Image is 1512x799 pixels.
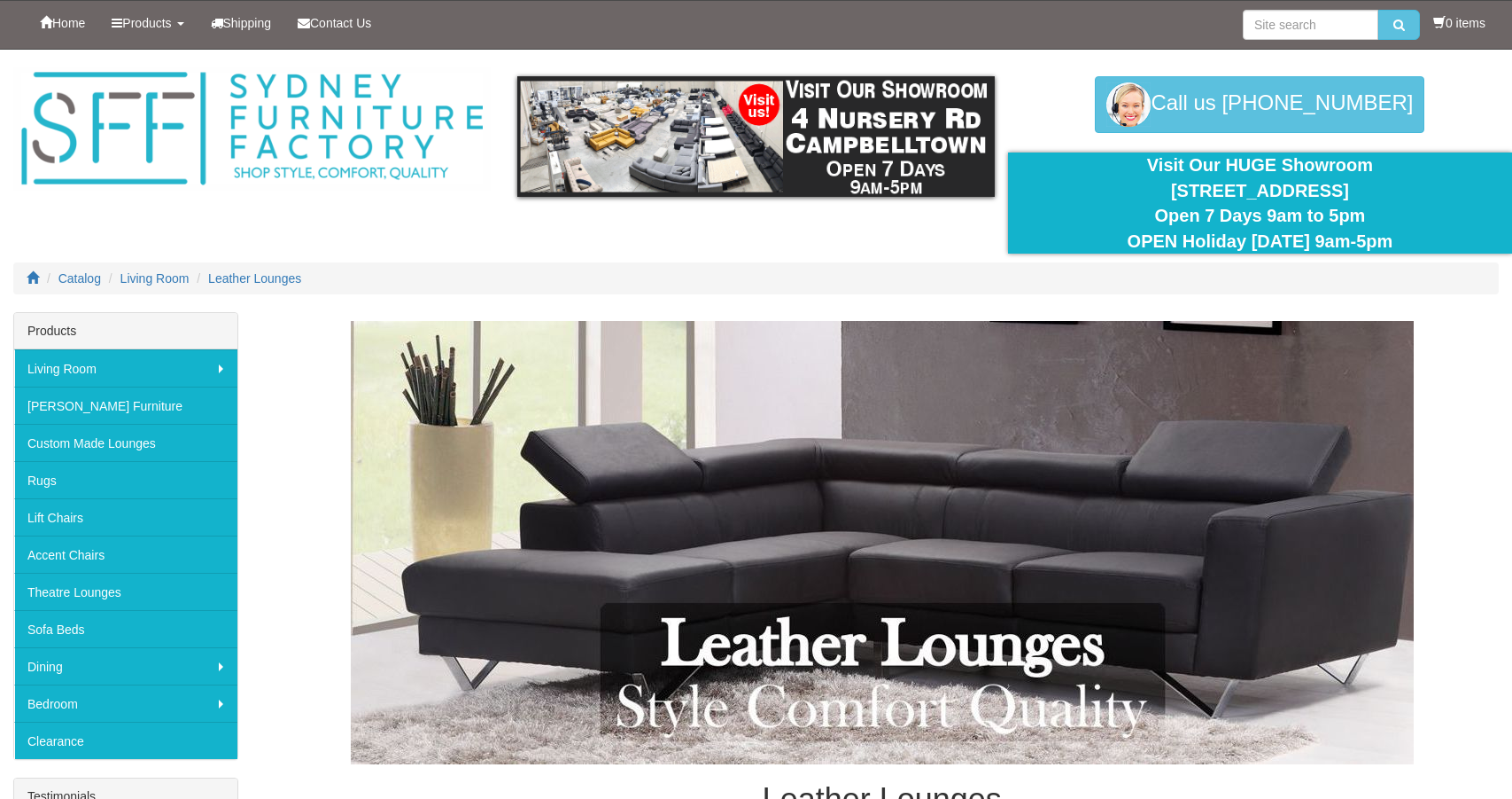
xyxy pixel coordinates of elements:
li: 0 items [1433,14,1485,32]
a: Products [98,1,197,45]
a: Rugs [14,461,237,498]
a: Lift Chairs [14,498,237,536]
div: Visit Our HUGE Showroom [STREET_ADDRESS] Open 7 Days 9am to 5pm OPEN Holiday [DATE] 9am-5pm [1021,153,1499,254]
img: showroom.gif [517,76,995,197]
a: Accent Chairs [14,536,237,573]
a: Theatre Lounges [14,573,237,610]
span: Shipping [223,16,272,30]
a: Leather Lounges [208,271,301,286]
input: Site search [1243,10,1378,40]
img: Leather Lounges [351,321,1414,764]
a: Shipping [198,1,285,45]
a: Living Room [120,271,190,286]
a: Clearance [14,722,237,759]
a: Living Room [14,349,237,387]
span: Products [122,16,171,30]
a: Bedroom [14,685,237,722]
span: Contact Us [310,16,371,30]
a: Catalog [58,271,101,286]
div: Products [14,313,237,349]
a: Home [27,1,98,45]
img: Sydney Furniture Factory [13,67,491,191]
a: [PERSON_NAME] Furniture [14,387,237,424]
a: Custom Made Lounges [14,424,237,461]
a: Contact Us [284,1,384,45]
a: Dining [14,647,237,685]
a: Sofa Beds [14,610,237,647]
span: Home [52,16,85,30]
